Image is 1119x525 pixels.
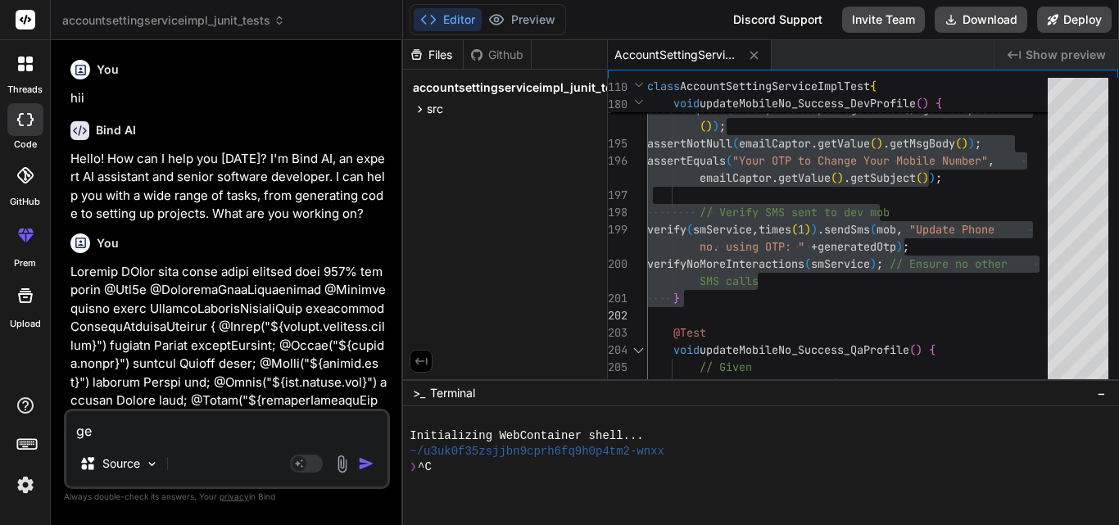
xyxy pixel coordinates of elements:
[890,256,1008,271] span: // Ensure no other
[410,428,643,444] span: Initializing WebContainer shell...
[608,135,626,152] div: 195
[732,153,988,168] span: "Your OTP to Change Your Mobile Number"
[870,136,877,151] span: (
[916,342,922,357] span: )
[916,170,922,185] span: (
[64,489,390,505] p: Always double-check its answers. Your in Bind
[811,222,818,237] span: )
[896,239,903,254] span: )
[66,411,387,441] textarea: ge
[427,101,443,117] span: src
[723,7,832,33] div: Discord Support
[1026,47,1106,63] span: Show preview
[706,119,713,134] span: )
[608,307,626,324] div: 202
[14,138,37,152] label: code
[700,342,909,357] span: updateMobileNo_Success_QaProfile
[739,136,811,151] span: emailCaptor
[647,377,772,391] span: ReflectionTestUtils
[804,256,811,271] span: (
[410,459,418,475] span: ❯
[608,221,626,238] div: 199
[922,96,929,111] span: )
[700,119,706,134] span: (
[791,222,798,237] span: (
[97,61,119,78] h6: You
[608,256,626,273] div: 200
[700,205,890,220] span: // Verify SMS sent to dev mob
[870,79,877,93] span: {
[410,444,664,459] span: ~/u3uk0f35zsjjbn9cprh6fq9h0p4tm2-wnxx
[680,79,870,93] span: AccountSettingServiceImplTest
[975,136,981,151] span: ;
[700,96,916,111] span: updateMobileNo_Success_DevProfile
[10,195,40,209] label: GitHub
[870,256,877,271] span: )
[1097,385,1106,401] span: −
[909,342,916,357] span: (
[903,239,909,254] span: ;
[811,239,818,254] span: +
[732,136,739,151] span: (
[1094,380,1109,406] button: −
[719,119,726,134] span: ;
[922,170,929,185] span: )
[647,153,726,168] span: assertEquals
[96,122,136,138] h6: Bind AI
[14,256,36,270] label: prem
[7,83,43,97] label: threads
[929,342,936,357] span: {
[693,222,752,237] span: smService
[837,377,975,391] span: accountSettingService
[608,79,626,96] span: 110
[608,376,626,393] div: 206
[482,8,562,31] button: Preview
[916,96,922,111] span: (
[413,385,425,401] span: >_
[870,222,877,237] span: (
[430,385,475,401] span: Terminal
[831,170,837,185] span: (
[608,359,626,376] div: 205
[413,79,629,96] span: accountsettingserviceimpl_junit_tests
[686,222,693,237] span: (
[831,377,837,391] span: (
[752,222,759,237] span: ,
[929,170,936,185] span: )
[955,136,962,151] span: (
[358,455,374,472] img: icon
[759,222,791,237] span: times
[811,136,818,151] span: .
[333,455,351,473] img: attachment
[837,170,844,185] span: )
[896,222,903,237] span: ,
[647,136,732,151] span: assertNotNull
[877,136,883,151] span: )
[818,136,870,151] span: getValue
[804,222,811,237] span: )
[778,377,831,391] span: setField
[778,170,831,185] span: getValue
[102,455,140,472] p: Source
[70,150,387,224] p: Hello! How can I help you [DATE]? I'm Bind AI, an expert AI assistant and senior software develop...
[464,47,531,63] div: Github
[936,96,942,111] span: {
[403,47,463,63] div: Files
[608,152,626,170] div: 196
[1037,7,1112,33] button: Deploy
[647,79,680,93] span: class
[890,136,955,151] span: getMsgBody
[772,377,778,391] span: .
[968,136,975,151] span: )
[877,256,883,271] span: ;
[220,491,249,501] span: privacy
[700,170,772,185] span: emailCaptor
[936,170,942,185] span: ;
[909,222,994,237] span: "Update Phone
[798,222,804,237] span: 1
[414,8,482,31] button: Editor
[818,239,896,254] span: generatedOtp
[70,89,387,108] p: hii
[700,360,752,374] span: // Given
[850,170,916,185] span: getSubject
